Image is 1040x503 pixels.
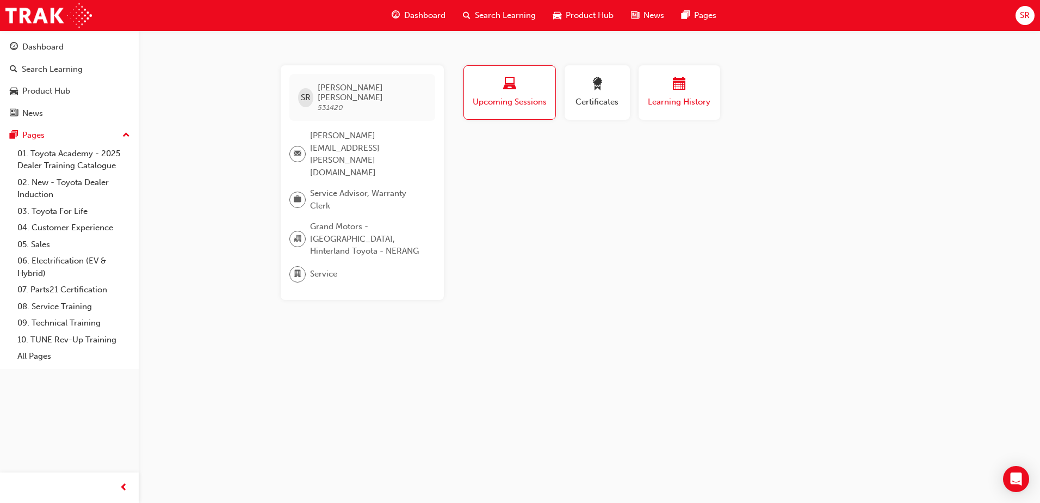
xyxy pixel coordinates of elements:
span: [PERSON_NAME][EMAIL_ADDRESS][PERSON_NAME][DOMAIN_NAME] [310,130,426,179]
span: pages-icon [10,131,18,140]
div: Product Hub [22,85,70,97]
span: news-icon [631,9,639,22]
div: Pages [22,129,45,142]
a: 04. Customer Experience [13,219,134,236]
button: SR [1016,6,1035,25]
span: pages-icon [682,9,690,22]
span: News [643,9,664,22]
a: search-iconSearch Learning [454,4,544,27]
a: Search Learning [4,59,134,79]
a: 06. Electrification (EV & Hybrid) [13,253,134,281]
span: Service Advisor, Warranty Clerk [310,187,426,212]
span: SR [301,91,311,104]
a: 10. TUNE Rev-Up Training [13,332,134,348]
span: up-icon [122,128,130,143]
span: Pages [694,9,716,22]
span: briefcase-icon [294,193,301,207]
button: Certificates [565,65,630,120]
a: car-iconProduct Hub [544,4,622,27]
a: news-iconNews [622,4,673,27]
button: DashboardSearch LearningProduct HubNews [4,35,134,125]
a: 08. Service Training [13,298,134,315]
button: Upcoming Sessions [463,65,556,120]
button: Learning History [639,65,720,120]
div: Dashboard [22,41,64,53]
span: search-icon [10,65,17,75]
span: email-icon [294,147,301,161]
div: News [22,107,43,120]
span: search-icon [463,9,471,22]
span: organisation-icon [294,232,301,246]
span: guage-icon [10,42,18,52]
span: award-icon [591,77,604,92]
img: Trak [5,3,92,28]
a: 02. New - Toyota Dealer Induction [13,174,134,203]
span: calendar-icon [673,77,686,92]
span: guage-icon [392,9,400,22]
a: 01. Toyota Academy - 2025 Dealer Training Catalogue [13,145,134,174]
span: Learning History [647,96,712,108]
a: guage-iconDashboard [383,4,454,27]
a: News [4,103,134,124]
a: 03. Toyota For Life [13,203,134,220]
span: Grand Motors - [GEOGRAPHIC_DATA], Hinterland Toyota - NERANG [310,220,426,257]
span: Service [310,268,337,280]
button: Pages [4,125,134,145]
div: Open Intercom Messenger [1003,466,1029,492]
a: Product Hub [4,81,134,101]
a: All Pages [13,348,134,365]
span: Dashboard [404,9,445,22]
a: pages-iconPages [673,4,725,27]
a: 09. Technical Training [13,315,134,332]
span: car-icon [10,87,18,96]
span: Search Learning [475,9,536,22]
span: [PERSON_NAME] [PERSON_NAME] [318,83,426,102]
span: SR [1020,9,1030,22]
span: laptop-icon [503,77,516,92]
span: department-icon [294,267,301,281]
a: 05. Sales [13,236,134,253]
span: 531420 [318,103,343,112]
a: Dashboard [4,37,134,57]
span: news-icon [10,109,18,119]
span: car-icon [553,9,561,22]
span: Certificates [573,96,622,108]
span: Upcoming Sessions [472,96,547,108]
div: Search Learning [22,63,83,76]
a: 07. Parts21 Certification [13,281,134,298]
span: Product Hub [566,9,614,22]
span: prev-icon [120,481,128,495]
